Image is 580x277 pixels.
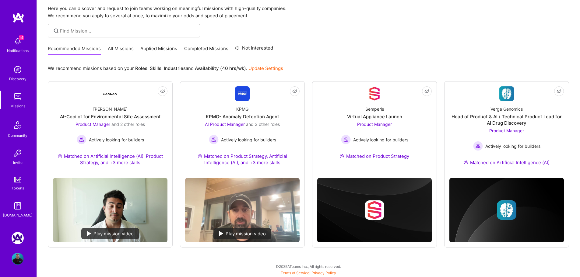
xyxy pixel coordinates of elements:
[205,122,245,127] span: AI Product Manager
[246,122,280,127] span: and 3 other roles
[185,86,300,173] a: Company LogoKPMGKPMG- Anomaly Detection AgentAI Product Manager and 3 other rolesActively looking...
[12,232,24,244] img: Rent Parity: Team for leveling the playing field in the property management space
[353,137,408,143] span: Actively looking for builders
[449,86,564,173] a: Company LogoVerge GenomicsHead of Product & AI / Technical Product Lead for AI Drug DiscoveryProd...
[281,271,336,275] span: |
[10,103,25,109] div: Missions
[87,231,91,236] img: play
[557,89,561,94] i: icon EyeClosed
[10,118,25,132] img: Community
[198,153,202,158] img: Ateam Purple Icon
[464,159,550,166] div: Matched on Artificial Intelligence (AI)
[12,185,24,191] div: Tokens
[235,86,250,101] img: Company Logo
[365,200,384,220] img: Company logo
[12,64,24,76] img: discovery
[499,86,514,101] img: Company Logo
[347,113,402,120] div: Virtual Appliance Launch
[12,12,24,23] img: logo
[449,113,564,126] div: Head of Product & AI / Technical Product Lead for AI Drug Discovery
[111,122,145,127] span: and 2 other roles
[7,47,29,54] div: Notifications
[209,135,219,144] img: Actively looking for builders
[235,44,273,55] a: Not Interested
[195,65,246,71] b: Availability (40 hrs/wk)
[473,141,483,151] img: Actively looking for builders
[490,106,523,112] div: Verge Genomics
[221,137,276,143] span: Actively looking for builders
[93,106,128,112] div: [PERSON_NAME]
[140,45,177,55] a: Applied Missions
[185,178,300,242] img: No Mission
[206,113,279,120] div: KPMG- Anomaly Detection Agent
[12,253,24,265] img: User Avatar
[135,65,147,71] b: Roles
[103,86,118,101] img: Company Logo
[77,135,86,144] img: Actively looking for builders
[48,65,283,71] p: We recommend missions based on your , , and .
[213,228,271,239] div: Play mission video
[37,259,580,274] div: © 2025 ATeams Inc., All rights reserved.
[164,65,186,71] b: Industries
[76,122,110,127] span: Product Manager
[248,65,283,71] a: Update Settings
[357,122,392,127] span: Product Manager
[60,113,161,120] div: AI-Copilot for Environmental Site Assessment
[12,200,24,212] img: guide book
[14,177,21,182] img: tokens
[292,89,297,94] i: icon EyeClosed
[108,45,134,55] a: All Missions
[281,271,309,275] a: Terms of Service
[485,143,540,149] span: Actively looking for builders
[12,147,24,159] img: Invite
[150,65,161,71] b: Skills
[317,86,432,167] a: Company LogoSemperisVirtual Appliance LaunchProduct Manager Actively looking for buildersActively...
[19,35,24,40] span: 14
[53,27,60,34] i: icon SearchGrey
[81,228,139,239] div: Play mission video
[53,153,167,166] div: Matched on Artificial Intelligence (AI), Product Strategy, and +3 more skills
[219,231,223,236] img: play
[48,45,101,55] a: Recommended Missions
[340,153,409,159] div: Matched on Product Strategy
[184,45,228,55] a: Completed Missions
[311,271,336,275] a: Privacy Policy
[9,76,26,82] div: Discovery
[12,35,24,47] img: bell
[497,200,516,220] img: Company logo
[58,153,62,158] img: Ateam Purple Icon
[341,135,351,144] img: Actively looking for builders
[10,253,25,265] a: User Avatar
[8,132,27,139] div: Community
[464,160,469,164] img: Ateam Purple Icon
[367,86,382,101] img: Company Logo
[236,106,248,112] div: KPMG
[53,86,167,173] a: Company Logo[PERSON_NAME]AI-Copilot for Environmental Site AssessmentProduct Manager and 2 other ...
[365,106,384,112] div: Semperis
[89,137,144,143] span: Actively looking for builders
[489,128,524,133] span: Product Manager
[60,28,195,34] input: Find Mission...
[13,159,23,166] div: Invite
[449,178,564,243] img: cover
[340,153,345,158] img: Ateam Purple Icon
[424,89,429,94] i: icon EyeClosed
[53,178,167,242] img: No Mission
[160,89,165,94] i: icon EyeClosed
[317,178,432,243] img: cover
[185,153,300,166] div: Matched on Product Strategy, Artificial Intelligence (AI), and +3 more skills
[12,91,24,103] img: teamwork
[10,232,25,244] a: Rent Parity: Team for leveling the playing field in the property management space
[48,5,569,19] p: Here you can discover and request to join teams working on meaningful missions with high-quality ...
[3,212,33,218] div: [DOMAIN_NAME]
